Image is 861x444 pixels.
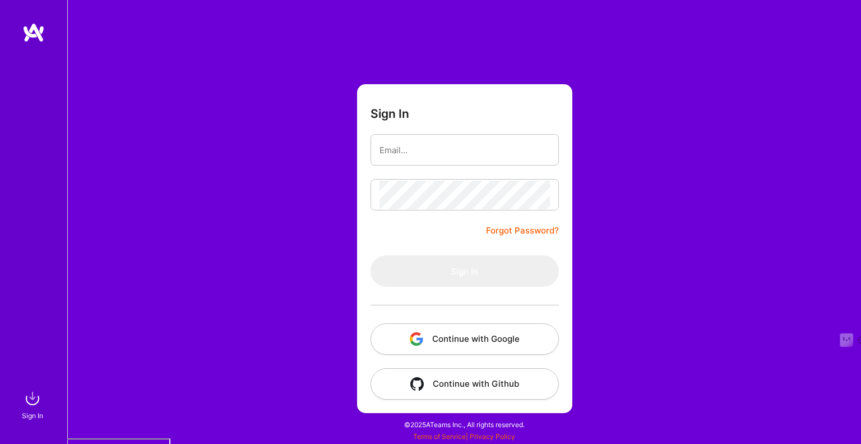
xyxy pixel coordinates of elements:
[486,224,559,237] a: Forgot Password?
[371,255,559,287] button: Sign In
[22,410,43,422] div: Sign In
[413,432,466,441] a: Terms of Service
[410,332,423,346] img: icon
[379,136,550,164] input: Email...
[21,387,44,410] img: sign in
[371,368,559,400] button: Continue with Github
[371,107,409,121] h3: Sign In
[371,323,559,355] button: Continue with Google
[22,22,45,43] img: logo
[470,432,515,441] a: Privacy Policy
[67,410,861,438] div: © 2025 ATeams Inc., All rights reserved.
[24,387,44,422] a: sign inSign In
[410,377,424,391] img: icon
[413,432,515,441] span: |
